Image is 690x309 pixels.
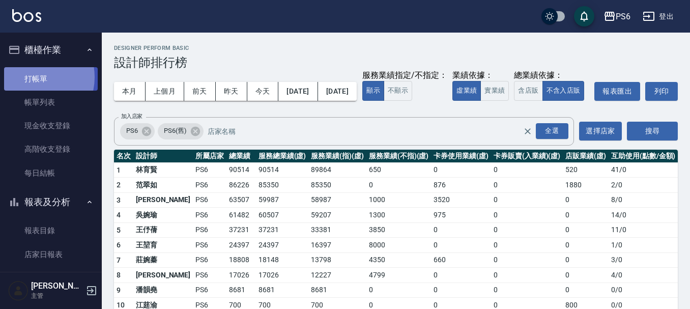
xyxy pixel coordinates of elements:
a: 互助日報表 [4,266,98,290]
th: 服務業績(指)(虛) [308,150,366,163]
td: 范翠如 [133,178,193,193]
td: 24397 [256,238,309,253]
td: 0 [431,162,491,178]
td: 650 [366,162,431,178]
td: PS6 [193,178,226,193]
td: [PERSON_NAME] [133,268,193,283]
img: Person [8,280,28,301]
td: 1000 [366,192,431,208]
div: 服務業績指定/不指定： [362,70,447,81]
button: 含店販 [514,81,542,101]
img: Logo [12,9,41,22]
td: 0 / 0 [609,283,678,298]
th: 設計師 [133,150,193,163]
div: 全選 [536,123,568,139]
button: 選擇店家 [579,122,622,141]
span: 8 [117,271,121,279]
td: 876 [431,178,491,193]
td: 4799 [366,268,431,283]
button: Open [534,121,570,141]
td: 89864 [308,162,366,178]
td: 18808 [226,252,256,268]
div: PS6(舊) [158,123,204,139]
button: 本月 [114,82,146,101]
a: 店家日報表 [4,243,98,266]
th: 總業績 [226,150,256,163]
div: PS6 [616,10,630,23]
td: 1 / 0 [609,238,678,253]
input: 店家名稱 [205,122,541,140]
a: 現金收支登錄 [4,114,98,137]
td: 61482 [226,208,256,223]
button: 報表匯出 [594,82,640,101]
button: 報表及分析 [4,189,98,215]
td: 17026 [226,268,256,283]
button: 不含入店販 [542,81,585,101]
span: PS6 [120,126,144,136]
td: 0 [491,283,563,298]
td: 60507 [256,208,309,223]
td: 0 [491,222,563,238]
td: 90514 [256,162,309,178]
th: 所屬店家 [193,150,226,163]
td: 14 / 0 [609,208,678,223]
td: 0 [431,283,491,298]
td: 0 [491,178,563,193]
td: [PERSON_NAME] [133,192,193,208]
td: 18148 [256,252,309,268]
td: 0 [431,268,491,283]
span: 1 [117,166,121,174]
td: 0 [366,178,431,193]
td: 37231 [226,222,256,238]
td: 0 [491,162,563,178]
span: 5 [117,226,121,234]
td: 潘韻堯 [133,283,193,298]
span: 7 [117,256,121,264]
td: 85350 [308,178,366,193]
td: 90514 [226,162,256,178]
button: 搜尋 [627,122,678,141]
td: 59207 [308,208,366,223]
td: 0 [491,238,563,253]
td: 0 [563,283,609,298]
td: 85350 [256,178,309,193]
span: 6 [117,241,121,249]
td: 41 / 0 [609,162,678,178]
td: 33381 [308,222,366,238]
td: 1880 [563,178,609,193]
td: 63507 [226,192,256,208]
td: PS6 [193,268,226,283]
td: 24397 [226,238,256,253]
th: 店販業績(虛) [563,150,609,163]
td: 吳婉瑜 [133,208,193,223]
td: 8681 [226,283,256,298]
button: [DATE] [318,82,357,101]
button: 今天 [247,82,279,101]
a: 報表目錄 [4,219,98,242]
th: 服務總業績(虛) [256,150,309,163]
td: PS6 [193,238,226,253]
td: 975 [431,208,491,223]
td: 0 [431,222,491,238]
span: 2 [117,181,121,189]
div: 總業績依據： [514,70,589,81]
button: 前天 [184,82,216,101]
td: 0 [563,208,609,223]
td: 0 [491,252,563,268]
a: 高階收支登錄 [4,137,98,161]
td: 11 / 0 [609,222,678,238]
td: 王堃育 [133,238,193,253]
td: 王伃蒨 [133,222,193,238]
button: [DATE] [278,82,318,101]
button: 櫃檯作業 [4,37,98,63]
td: 8681 [256,283,309,298]
h2: Designer Perform Basic [114,45,678,51]
label: 加入店家 [121,113,142,120]
td: 3850 [366,222,431,238]
td: PS6 [193,222,226,238]
a: 帳單列表 [4,91,98,114]
td: 660 [431,252,491,268]
td: 4350 [366,252,431,268]
td: PS6 [193,162,226,178]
